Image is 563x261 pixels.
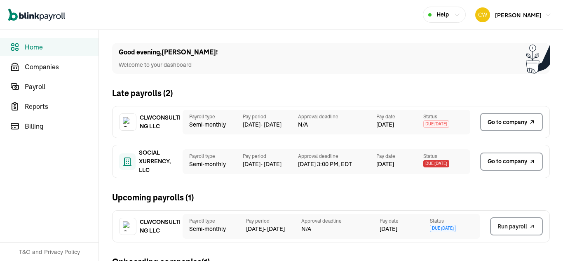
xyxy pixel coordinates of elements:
span: Due [DATE] [423,120,449,128]
span: Payroll [25,82,99,92]
span: Pay period [246,217,301,225]
span: Pay period [243,153,298,160]
a: Go to company [480,153,543,171]
span: Help [436,10,449,19]
img: Plant illustration [526,43,550,74]
span: N/A [301,225,380,233]
span: Semi-monthly [189,120,236,129]
span: Semi-monthly [189,225,239,233]
span: Pay date [380,217,430,225]
span: [DATE] [376,160,394,169]
span: [DATE] 3:00 PM, EDT [298,160,376,169]
span: Run payroll [497,222,527,231]
span: Payroll type [189,113,236,120]
h2: Late payrolls ( 2 ) [112,87,173,99]
span: Reports [25,101,99,111]
span: SOCIAL XURRENCY, LLC [139,148,180,174]
span: Status [430,217,480,225]
span: Approval deadline [301,217,380,225]
span: and [32,248,42,256]
img: Company logo [123,221,133,231]
button: Run payroll [490,217,543,235]
span: Due [DATE] [423,160,449,167]
nav: Global [8,3,65,27]
button: Help [423,7,466,23]
span: Semi-monthly [189,160,236,169]
span: T&C [19,248,30,256]
a: Go to company [480,113,543,131]
span: Payroll type [189,153,236,160]
span: [DATE] - [DATE] [243,160,298,169]
span: CLWCONSULTING LLC [140,113,181,131]
span: Pay date [376,113,423,120]
p: Welcome to your dashboard [119,61,218,69]
span: Billing [25,121,99,131]
span: Go to company [488,157,527,166]
span: Go to company [488,118,527,127]
h1: Good evening , [PERSON_NAME] ! [119,47,218,57]
span: [PERSON_NAME] [495,12,542,19]
span: [DATE] - [DATE] [243,120,298,129]
span: [DATE] [380,225,397,233]
span: Due [DATE] [430,225,456,232]
button: [PERSON_NAME] [472,6,555,24]
span: Payroll type [189,217,239,225]
span: Status [423,113,470,120]
span: N/A [298,120,376,129]
span: [DATE] [376,120,394,129]
iframe: Chat Widget [522,221,563,261]
span: Approval deadline [298,113,376,120]
img: Company logo [123,117,133,127]
span: Pay date [376,153,423,160]
span: Status [423,153,470,160]
span: Approval deadline [298,153,376,160]
span: Privacy Policy [44,248,80,256]
span: Companies [25,62,99,72]
span: Home [25,42,99,52]
span: CLWCONSULTING LLC [140,218,181,235]
h2: Upcoming payrolls ( 1 ) [112,191,194,204]
span: Pay period [243,113,298,120]
span: [DATE] - [DATE] [246,225,301,233]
